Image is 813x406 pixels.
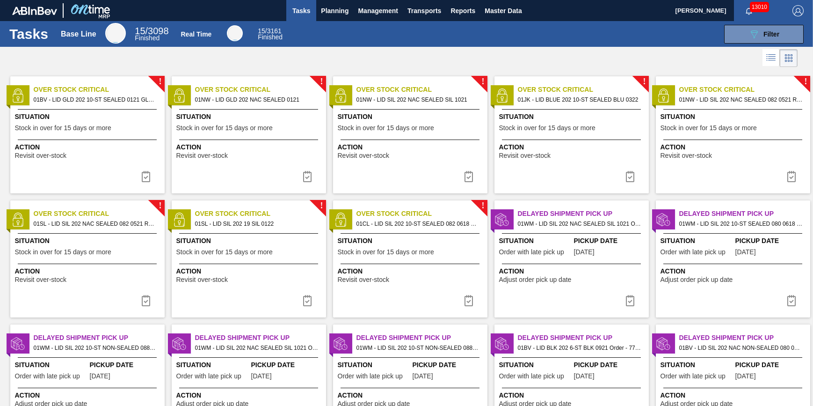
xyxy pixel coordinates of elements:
[15,391,162,400] span: Action
[661,112,808,122] span: Situation
[661,125,757,132] span: Stock in over for 15 days or more
[656,213,670,227] img: status
[619,167,641,186] button: icon-task complete
[499,249,564,256] span: Order with late pick up
[135,167,157,186] div: Complete task: 6864934
[780,167,803,186] div: Complete task: 6865116
[227,25,243,41] div: Real Time
[457,167,480,186] button: icon-task complete
[518,219,641,229] span: 01WM - LID SIL 202 NAC SEALED SIL 1021 Order - 771895
[356,333,487,343] span: Delayed Shipment Pick Up
[159,78,161,85] span: !
[661,152,712,159] span: Revisit over-stock
[786,171,797,182] img: icon-task complete
[804,78,807,85] span: !
[34,333,165,343] span: Delayed Shipment Pick Up
[661,276,733,283] span: Adjust order pick up date
[140,295,152,306] img: icon-task complete
[735,373,756,380] span: 08/27/2025
[499,112,646,122] span: Situation
[258,33,283,41] span: Finished
[338,125,434,132] span: Stock in over for 15 days or more
[176,373,241,380] span: Order with late pick up
[499,152,551,159] span: Revisit over-stock
[251,373,272,380] span: 08/27/2025
[34,85,165,95] span: Over Stock Critical
[735,236,808,246] span: Pickup Date
[176,276,228,283] span: Revisit over-stock
[135,34,160,42] span: Finished
[518,209,649,219] span: Delayed Shipment Pick Up
[258,28,283,40] div: Real Time
[786,295,797,306] img: icon-task complete
[334,337,348,351] img: status
[302,295,313,306] img: icon-task complete
[176,249,273,256] span: Stock in over for 15 days or more
[356,219,480,229] span: 01CL - LID SIL 202 10-ST SEALED 082 0618 RED DI
[574,249,595,256] span: 08/27/2025
[358,5,398,16] span: Management
[15,152,66,159] span: Revisit over-stock
[619,291,641,310] div: Complete task: 6861851
[499,391,646,400] span: Action
[679,85,810,95] span: Over Stock Critical
[195,95,319,105] span: 01NW - LID GLD 202 NAC SEALED 0121
[135,26,168,36] span: / 3098
[291,5,312,16] span: Tasks
[457,291,480,310] div: Complete task: 6865292
[15,142,162,152] span: Action
[499,236,572,246] span: Situation
[176,391,324,400] span: Action
[11,89,25,103] img: status
[320,202,323,209] span: !
[176,266,324,276] span: Action
[574,236,646,246] span: Pickup Date
[334,89,348,103] img: status
[135,167,157,186] button: icon-task complete
[135,27,168,41] div: Base Line
[780,291,803,310] div: Complete task: 6861852
[172,89,186,103] img: status
[735,360,808,370] span: Pickup Date
[679,219,803,229] span: 01WM - LID SIL 202 10-ST SEALED 080 0618 ULT 06 Order - 771896
[195,219,319,229] span: 01SL - LID SIL 202 19 SIL 0122
[495,89,509,103] img: status
[338,152,389,159] span: Revisit over-stock
[356,95,480,105] span: 01NW - LID SIL 202 NAC SEALED SIL 1021
[499,360,572,370] span: Situation
[338,249,434,256] span: Stock in over for 15 days or more
[624,171,636,182] img: icon-task complete
[780,167,803,186] button: icon-task complete
[661,142,808,152] span: Action
[463,295,474,306] img: icon-task complete
[661,249,726,256] span: Order with late pick up
[296,291,319,310] div: Complete task: 6865119
[356,343,480,353] span: 01WM - LID SIL 202 10-ST NON-SEALED 088 0824 SI Order - 774766
[338,360,410,370] span: Situation
[574,360,646,370] span: Pickup Date
[15,112,162,122] span: Situation
[176,236,324,246] span: Situation
[338,142,485,152] span: Action
[338,373,403,380] span: Order with late pick up
[499,125,595,132] span: Stock in over for 15 days or more
[407,5,441,16] span: Transports
[495,213,509,227] img: status
[780,49,798,67] div: Card Vision
[457,291,480,310] button: icon-task complete
[159,202,161,209] span: !
[656,337,670,351] img: status
[724,25,804,44] button: Filter
[135,291,157,310] button: icon-task complete
[15,276,66,283] span: Revisit over-stock
[750,2,769,12] span: 13010
[90,360,162,370] span: Pickup Date
[195,333,326,343] span: Delayed Shipment Pick Up
[321,5,348,16] span: Planning
[679,333,810,343] span: Delayed Shipment Pick Up
[338,266,485,276] span: Action
[90,373,110,380] span: 08/27/2025
[338,276,389,283] span: Revisit over-stock
[195,343,319,353] span: 01WM - LID SIL 202 NAC SEALED SIL 1021 Order - 774765
[12,7,57,15] img: TNhmsLtSVTkK8tSr43FrP2fwEKptu5GPRR3wAAAABJRU5ErkJggg==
